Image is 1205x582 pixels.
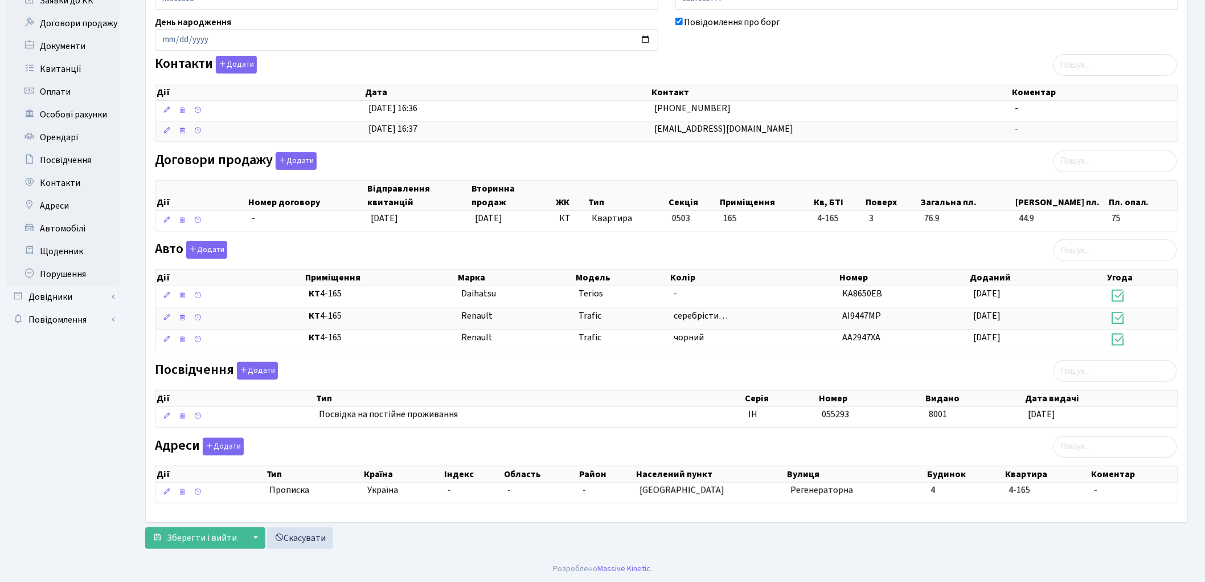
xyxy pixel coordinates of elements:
span: 76.9 [924,212,1010,225]
th: ЖК [555,181,587,210]
span: 4-165 [817,212,860,225]
th: Коментар [1011,84,1178,100]
th: [PERSON_NAME] пл. [1015,181,1108,210]
label: Договори продажу [155,152,317,170]
span: Регенераторна [790,484,853,496]
th: Приміщення [719,181,813,210]
a: Додати [273,150,317,170]
a: Посвідчення [6,149,120,172]
th: Вулиця [786,466,926,482]
th: Номер [838,270,969,286]
span: 165 [723,212,737,225]
a: Щоденник [6,240,120,263]
input: Пошук... [1054,150,1177,172]
th: Район [578,466,635,482]
div: Розроблено . [553,563,652,575]
button: Зберегти і вийти [145,527,244,549]
a: Договори продажу [6,12,120,35]
th: Тип [265,466,363,482]
span: 4-165 [1009,484,1030,496]
span: Renault [461,310,493,322]
span: Daihatsu [461,287,496,300]
th: Контакт [650,84,1011,100]
span: 44.9 [1019,212,1102,225]
span: - [1015,123,1019,135]
th: Коментар [1090,466,1178,482]
th: Дії [155,466,265,482]
a: Автомобілі [6,217,120,240]
span: - [583,484,586,496]
span: серебрісти… [674,310,728,322]
button: Посвідчення [237,362,278,380]
th: Будинок [927,466,1005,482]
a: Додати [183,239,227,259]
input: Пошук... [1054,239,1177,261]
span: [DATE] [1028,408,1056,421]
button: Контакти [216,56,257,74]
input: Пошук... [1054,436,1177,458]
button: Адреси [203,438,244,455]
label: Адреси [155,438,244,455]
th: Дата видачі [1024,390,1178,406]
th: Індекс [443,466,503,482]
label: Посвідчення [155,362,278,380]
span: - [448,484,451,496]
a: Додати [213,54,257,74]
span: [GEOGRAPHIC_DATA] [640,484,724,496]
span: AA2947XA [843,331,881,344]
a: Довідники [6,286,120,308]
span: - [252,212,255,225]
th: Загальна пл. [920,181,1014,210]
a: Особові рахунки [6,103,120,126]
th: Дії [155,181,247,210]
span: Trafic [579,331,602,344]
span: 4-165 [309,310,452,323]
span: - [674,287,677,300]
span: 4-165 [309,331,452,344]
a: Скасувати [267,527,333,549]
span: - [1015,102,1019,115]
b: КТ [309,310,320,322]
span: Terios [579,287,604,300]
th: Видано [925,390,1024,406]
th: Область [503,466,578,482]
th: Країна [363,466,444,482]
th: Секція [667,181,719,210]
span: [DATE] 16:37 [368,123,417,135]
a: Адреси [6,194,120,217]
a: Документи [6,35,120,58]
th: Пл. опал. [1108,181,1178,210]
th: Тип [587,181,667,210]
a: Massive Kinetic [597,563,650,575]
span: [EMAIL_ADDRESS][DOMAIN_NAME] [655,123,794,135]
th: Номер договору [247,181,366,210]
th: Колір [669,270,838,286]
th: Дії [155,270,304,286]
span: 3 [869,212,915,225]
a: Додати [234,360,278,380]
th: Населений пункт [635,466,786,482]
span: ІН [748,408,757,421]
th: Дата [364,84,650,100]
span: 4-165 [309,287,452,300]
span: Зберегти і вийти [167,532,237,544]
a: Орендарі [6,126,120,149]
span: [DATE] [973,331,1001,344]
span: 0503 [672,212,690,225]
input: Пошук... [1054,360,1177,382]
span: AI9447MP [843,310,882,322]
b: КТ [309,287,320,300]
th: Модель [575,270,669,286]
span: Україна [367,484,438,497]
th: Доданий [969,270,1106,286]
span: Посвідка на постійне проживання [319,408,740,421]
span: 75 [1112,212,1173,225]
span: Renault [461,331,493,344]
span: [DATE] [973,287,1001,300]
th: Номер [818,390,924,406]
span: 4 [931,484,935,496]
span: KA8650EB [843,287,883,300]
a: Порушення [6,263,120,286]
span: - [507,484,511,496]
a: Контакти [6,172,120,194]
